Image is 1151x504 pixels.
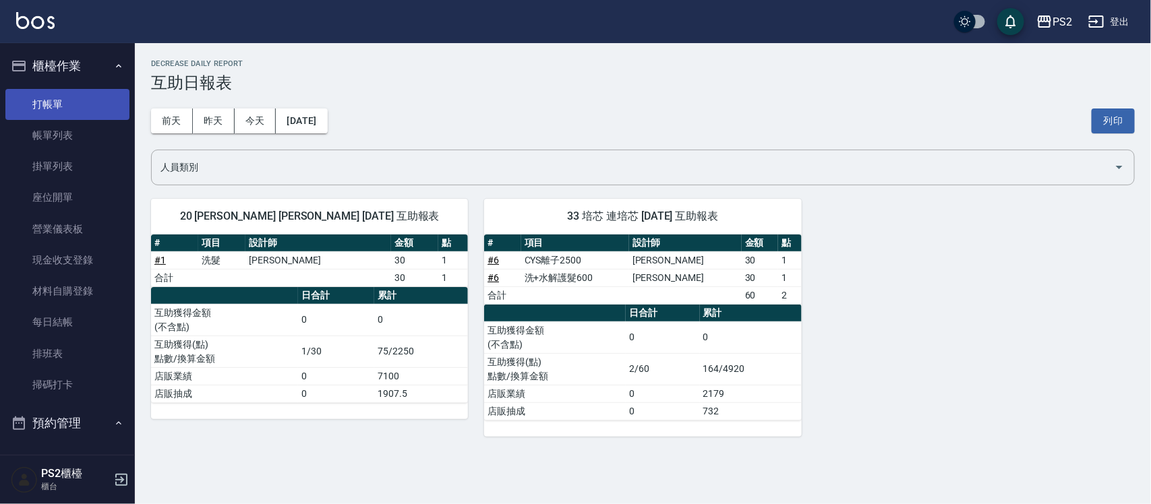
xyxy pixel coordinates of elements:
td: 7100 [374,367,468,385]
p: 櫃台 [41,480,110,493]
a: 座位開單 [5,182,129,213]
button: 今天 [235,108,276,133]
th: 累計 [374,287,468,305]
td: 店販業績 [151,367,298,385]
td: 0 [700,321,802,353]
td: 30 [742,269,778,286]
td: 店販業績 [484,385,626,402]
td: 0 [626,402,699,420]
img: Person [11,466,38,493]
span: 33 培芯 連培芯 [DATE] 互助報表 [500,210,785,223]
td: 1 [438,251,468,269]
img: Logo [16,12,55,29]
td: 2 [778,286,801,304]
td: 30 [391,251,438,269]
td: 1907.5 [374,385,468,402]
button: 櫃檯作業 [5,49,129,84]
td: 互助獲得(點) 點數/換算金額 [484,353,626,385]
a: 掛單列表 [5,151,129,182]
td: [PERSON_NAME] [629,251,742,269]
button: 預約管理 [5,406,129,441]
a: #6 [488,255,499,265]
td: 合計 [484,286,521,304]
button: save [997,8,1024,35]
td: 洗+水解護髮600 [521,269,629,286]
span: 20 [PERSON_NAME] [PERSON_NAME] [DATE] 互助報表 [167,210,452,223]
table: a dense table [484,305,801,420]
h5: PS2櫃檯 [41,467,110,480]
td: 0 [374,304,468,336]
td: 30 [391,269,438,286]
a: 打帳單 [5,89,129,120]
td: [PERSON_NAME] [245,251,390,269]
a: 掃碼打卡 [5,369,129,400]
h3: 互助日報表 [151,73,1135,92]
a: 材料自購登錄 [5,276,129,307]
a: 營業儀表板 [5,214,129,245]
td: 合計 [151,269,198,286]
td: 2179 [700,385,802,402]
td: 1 [778,251,801,269]
table: a dense table [151,234,468,287]
button: Open [1109,156,1130,178]
td: 洗髮 [198,251,245,269]
button: 列印 [1092,108,1135,133]
td: 互助獲得(點) 點數/換算金額 [151,336,298,367]
a: 排班表 [5,338,129,369]
th: 累計 [700,305,802,322]
td: 互助獲得金額 (不含點) [151,304,298,336]
th: 項目 [198,234,245,252]
td: 164/4920 [700,353,802,385]
td: 0 [626,321,699,353]
a: #6 [488,272,499,283]
td: 0 [626,385,699,402]
td: 1/30 [298,336,374,367]
td: 2/60 [626,353,699,385]
td: [PERSON_NAME] [629,269,742,286]
th: # [151,234,198,252]
td: 30 [742,251,778,269]
td: 1 [778,269,801,286]
th: 金額 [391,234,438,252]
button: PS2 [1031,8,1078,36]
a: 現金收支登錄 [5,245,129,276]
button: 前天 [151,108,193,133]
th: 點 [438,234,468,252]
td: 店販抽成 [484,402,626,420]
td: 店販抽成 [151,385,298,402]
th: 點 [778,234,801,252]
td: 75/2250 [374,336,468,367]
button: 登出 [1083,9,1135,34]
td: 0 [298,367,374,385]
a: #1 [154,255,166,265]
button: [DATE] [276,108,327,133]
a: 預約管理 [5,446,129,477]
td: CYS離子2500 [521,251,629,269]
th: # [484,234,521,252]
div: PS2 [1053,13,1072,30]
th: 日合計 [298,287,374,305]
th: 項目 [521,234,629,252]
a: 每日結帳 [5,307,129,338]
button: 昨天 [193,108,235,133]
input: 人員名稱 [157,156,1109,179]
table: a dense table [484,234,801,305]
th: 金額 [742,234,778,252]
td: 60 [742,286,778,304]
td: 互助獲得金額 (不含點) [484,321,626,353]
td: 0 [298,385,374,402]
th: 設計師 [245,234,390,252]
a: 帳單列表 [5,120,129,151]
table: a dense table [151,287,468,403]
td: 0 [298,304,374,336]
th: 設計師 [629,234,742,252]
h2: Decrease Daily Report [151,59,1135,68]
td: 732 [700,402,802,420]
td: 1 [438,269,468,286]
th: 日合計 [626,305,699,322]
